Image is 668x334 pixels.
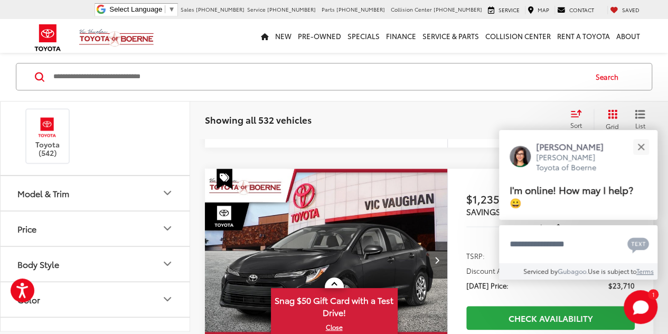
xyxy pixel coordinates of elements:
button: Select sort value [565,109,594,130]
textarea: Type your message [499,225,657,263]
a: Terms [636,266,654,275]
a: Specials [344,19,383,53]
span: $23,710 [608,280,635,291]
button: Body StyleBody Style [1,247,191,281]
span: Saved [622,6,639,14]
div: Model & Trim [17,188,69,198]
button: List View [627,109,653,130]
span: SAVINGS [466,206,501,217]
a: Map [525,6,552,14]
div: Color [161,293,174,306]
p: [PERSON_NAME] [536,141,614,152]
div: Close[PERSON_NAME][PERSON_NAME] Toyota of BoerneI'm online! How may I help? 😀Type your messageCha... [499,130,657,280]
img: Toyota [28,21,68,55]
span: ▼ [168,5,175,13]
span: Service [498,6,520,14]
span: Select Language [109,5,162,13]
span: Service [247,5,266,13]
span: Sales [181,5,194,13]
a: Collision Center [482,19,554,53]
span: Discount Amount: [466,265,525,276]
div: Body Style [17,259,59,269]
svg: Start Chat [624,290,657,324]
div: Color [17,294,40,304]
img: Vic Vaughan Toyota of Boerne in Boerne, TX) [33,115,62,140]
span: Grid [606,122,619,131]
a: Home [258,19,272,53]
span: Special [217,169,232,189]
span: Showing all 532 vehicles [205,113,312,125]
a: Finance [383,19,419,53]
span: Snag $50 Gift Card with a Test Drive! [272,289,397,321]
div: Body Style [161,258,174,271]
a: Contact [554,6,597,14]
a: New [272,19,295,53]
p: [PERSON_NAME] Toyota of Boerne [536,152,614,173]
button: Toggle Chat Window [624,290,657,324]
span: Sort [570,120,582,129]
label: Toyota (542) [26,115,69,157]
a: My Saved Vehicles [607,6,642,14]
button: Model & TrimModel & Trim [1,176,191,210]
a: Service [485,6,522,14]
svg: Text [627,236,649,253]
button: Grid View [594,109,627,130]
button: PricePrice [1,211,191,246]
span: Serviced by [523,266,558,275]
a: Pre-Owned [295,19,344,53]
span: [PHONE_NUMBER] [196,5,244,13]
span: [DATE] Price: [466,280,509,291]
div: Model & Trim [161,187,174,200]
span: $1,235 [466,191,551,207]
button: Search [586,63,634,90]
span: [PHONE_NUMBER] [434,5,482,13]
a: Select Language​ [109,5,175,13]
span: TSRP: [466,251,485,261]
button: Chat with SMS [624,232,652,256]
a: Check Availability [466,306,635,330]
a: Rent a Toyota [554,19,613,53]
span: 1 [652,292,654,296]
button: ColorColor [1,282,191,317]
span: [PHONE_NUMBER] [336,5,385,13]
button: Close [629,135,652,158]
button: Next image [426,242,447,279]
span: I'm online! How may I help? 😀 [510,182,633,209]
span: Map [538,6,549,14]
img: Vic Vaughan Toyota of Boerne [79,29,154,47]
div: Price [17,224,36,234]
input: Search by Make, Model, or Keyword [52,64,586,89]
span: Contact [569,6,594,14]
a: About [613,19,643,53]
span: Use is subject to [588,266,636,275]
div: Price [161,222,174,235]
span: Parts [322,5,335,13]
span: [PHONE_NUMBER] [267,5,316,13]
a: Service & Parts: Opens in a new tab [419,19,482,53]
a: Gubagoo. [558,266,588,275]
span: List [635,121,645,130]
span: Collision Center [391,5,432,13]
